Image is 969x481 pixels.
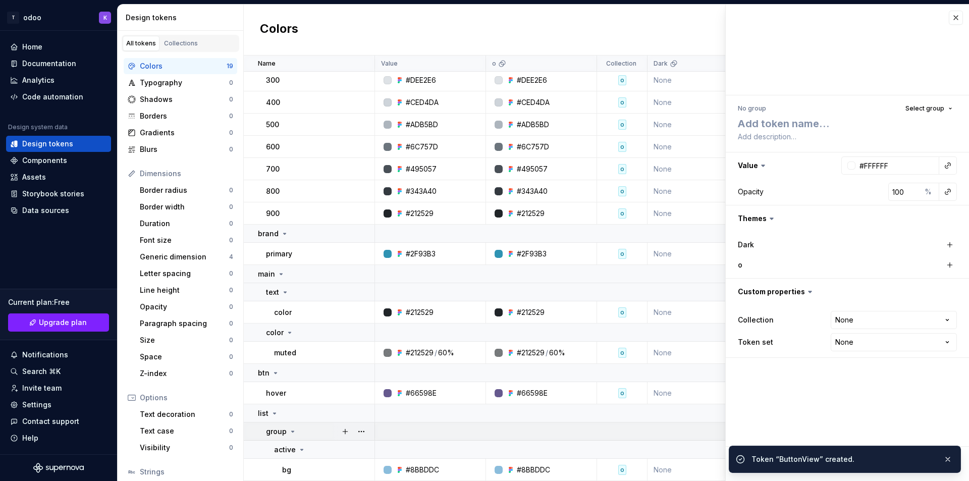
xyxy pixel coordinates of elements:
div: Components [22,155,67,166]
div: Design tokens [22,139,73,149]
p: hover [266,388,286,398]
div: T [7,12,19,24]
a: Settings [6,397,111,413]
div: o [618,348,626,358]
a: Size0 [136,332,237,348]
a: Border radius0 [136,182,237,198]
a: Data sources [6,202,111,219]
div: 19 [227,62,233,70]
p: main [258,269,275,279]
p: color [266,328,284,338]
div: o [618,142,626,152]
button: Select group [901,101,957,116]
td: None [648,243,759,265]
div: Settings [22,400,51,410]
a: Z-index0 [136,365,237,382]
div: Duration [140,219,229,229]
div: Token “ButtonView” created. [751,454,935,464]
div: #212529 [406,208,434,219]
div: Home [22,42,42,52]
div: o [618,186,626,196]
a: Design tokens [6,136,111,152]
div: o [618,208,626,219]
div: Typography [140,78,229,88]
div: #343A40 [517,186,548,196]
td: None [648,459,759,481]
p: primary [266,249,292,259]
label: Collection [738,315,774,325]
div: Assets [22,172,46,182]
div: o [618,465,626,475]
div: Contact support [22,416,79,426]
div: Blurs [140,144,229,154]
div: 0 [229,129,233,137]
div: #495057 [406,164,437,174]
div: #8BBDDC [517,465,550,475]
button: Upgrade plan [8,313,109,332]
button: Help [6,430,111,446]
div: #343A40 [406,186,437,196]
div: #6C757D [517,142,549,152]
p: active [274,445,296,455]
div: o [618,164,626,174]
div: Code automation [22,92,83,102]
p: Value [381,60,398,68]
div: 0 [229,427,233,435]
div: 0 [229,270,233,278]
td: None [648,382,759,404]
div: Size [140,335,229,345]
svg: Supernova Logo [33,463,84,473]
input: 100 [888,183,921,201]
a: Code automation [6,89,111,105]
p: muted [274,348,296,358]
a: Generic dimension4 [136,249,237,265]
div: K [103,14,107,22]
p: group [266,426,287,437]
a: Line height0 [136,282,237,298]
div: Space [140,352,229,362]
div: Letter spacing [140,269,229,279]
td: None [648,158,759,180]
a: Home [6,39,111,55]
td: None [648,69,759,91]
td: None [648,114,759,136]
a: Visibility0 [136,440,237,456]
button: Contact support [6,413,111,430]
label: o [738,260,742,270]
div: #CED4DA [517,97,550,108]
div: 0 [229,410,233,418]
a: Space0 [136,349,237,365]
div: / [435,348,437,358]
td: None [648,91,759,114]
div: Z-index [140,368,229,379]
div: Border radius [140,185,229,195]
div: 0 [229,236,233,244]
a: Text case0 [136,423,237,439]
a: Documentation [6,56,111,72]
div: odoo [23,13,41,23]
p: 600 [266,142,280,152]
td: None [648,136,759,158]
p: o [492,60,496,68]
div: Opacity [140,302,229,312]
h2: Colors [260,21,298,39]
div: o [618,120,626,130]
div: #ADB5BD [517,120,549,130]
div: Dimensions [140,169,233,179]
div: 4 [229,253,233,261]
p: brand [258,229,279,239]
td: None [648,180,759,202]
div: o [618,75,626,85]
div: Analytics [22,75,55,85]
span: Upgrade plan [39,317,87,328]
a: Paragraph spacing0 [136,315,237,332]
div: 0 [229,444,233,452]
div: #ADB5BD [406,120,438,130]
div: Options [140,393,233,403]
div: #CED4DA [406,97,439,108]
a: Blurs0 [124,141,237,157]
div: Invite team [22,383,62,393]
p: 700 [266,164,280,174]
div: #212529 [406,348,434,358]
